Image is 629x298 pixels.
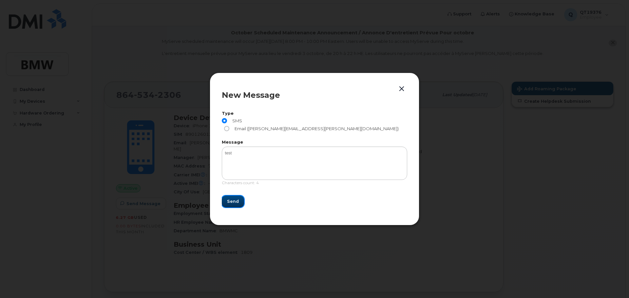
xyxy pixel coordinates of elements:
[222,180,407,189] div: Characters count: 4
[222,112,407,116] label: Type
[600,270,624,293] iframe: Messenger Launcher
[224,126,229,131] input: Email ([PERSON_NAME][EMAIL_ADDRESS][PERSON_NAME][DOMAIN_NAME])
[222,91,407,99] div: New Message
[222,196,244,207] button: Send
[230,118,242,123] span: SMS
[232,126,399,131] span: Email ([PERSON_NAME][EMAIL_ADDRESS][PERSON_NAME][DOMAIN_NAME])
[227,198,239,204] span: Send
[222,140,407,145] label: Message
[222,118,227,123] input: SMS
